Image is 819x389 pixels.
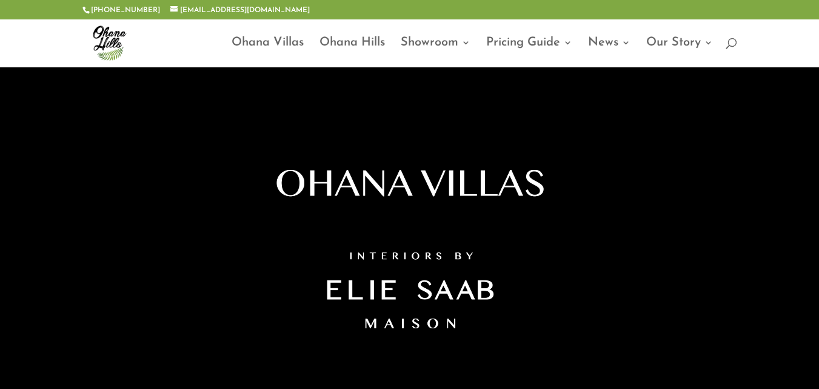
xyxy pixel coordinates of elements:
[170,7,310,14] a: [EMAIL_ADDRESS][DOMAIN_NAME]
[401,38,470,67] a: Showroom
[588,38,630,67] a: News
[85,18,133,67] img: ohana-hills
[319,38,385,67] a: Ohana Hills
[646,38,713,67] a: Our Story
[91,7,160,14] a: [PHONE_NUMBER]
[486,38,572,67] a: Pricing Guide
[232,38,304,67] a: Ohana Villas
